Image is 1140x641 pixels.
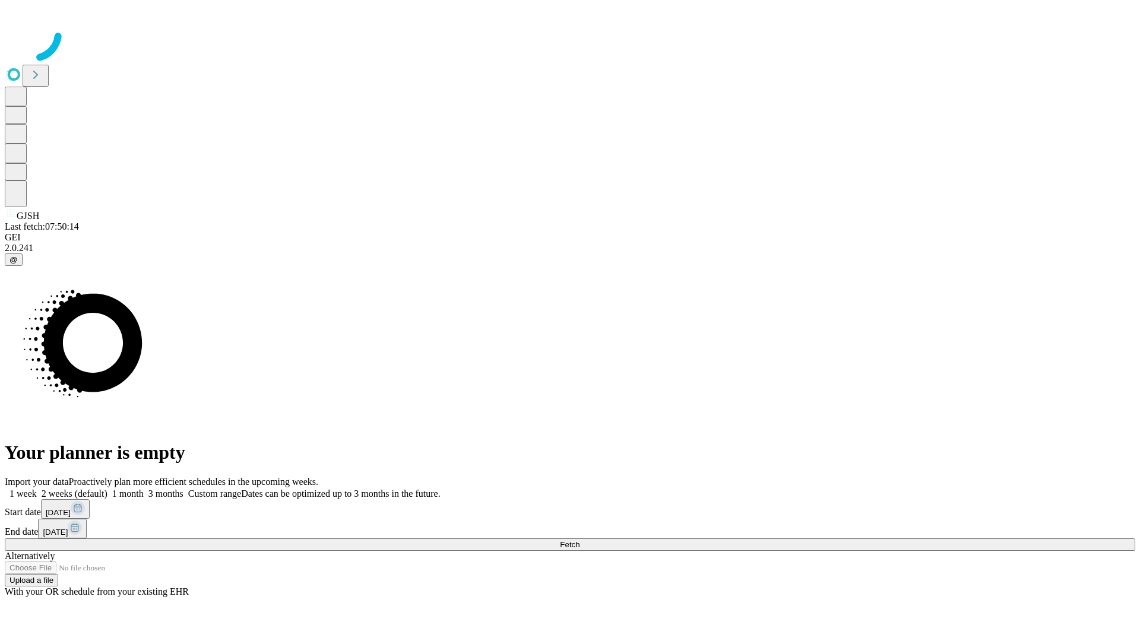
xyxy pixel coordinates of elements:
[5,499,1135,519] div: Start date
[5,442,1135,464] h1: Your planner is empty
[112,488,144,499] span: 1 month
[5,551,55,561] span: Alternatively
[5,586,189,596] span: With your OR schedule from your existing EHR
[9,488,37,499] span: 1 week
[5,253,23,266] button: @
[5,519,1135,538] div: End date
[560,540,579,549] span: Fetch
[5,232,1135,243] div: GEI
[241,488,440,499] span: Dates can be optimized up to 3 months in the future.
[43,528,68,537] span: [DATE]
[5,221,79,231] span: Last fetch: 07:50:14
[69,477,318,487] span: Proactively plan more efficient schedules in the upcoming weeks.
[9,255,18,264] span: @
[5,574,58,586] button: Upload a file
[38,519,87,538] button: [DATE]
[17,211,39,221] span: GJSH
[5,243,1135,253] div: 2.0.241
[46,508,71,517] span: [DATE]
[148,488,183,499] span: 3 months
[42,488,107,499] span: 2 weeks (default)
[41,499,90,519] button: [DATE]
[188,488,241,499] span: Custom range
[5,477,69,487] span: Import your data
[5,538,1135,551] button: Fetch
